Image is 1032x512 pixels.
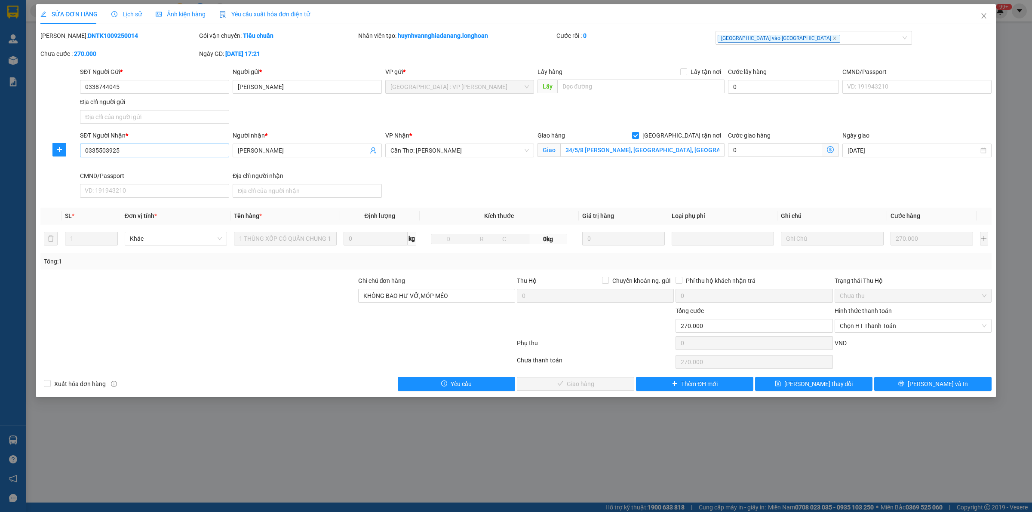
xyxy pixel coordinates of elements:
[728,143,822,157] input: Cước giao hàng
[40,31,197,40] div: [PERSON_NAME]:
[358,289,515,303] input: Ghi chú đơn hàng
[980,232,988,245] button: plus
[537,143,560,157] span: Giao
[582,232,665,245] input: 0
[668,208,777,224] th: Loại phụ phí
[980,12,987,19] span: close
[408,232,416,245] span: kg
[781,232,883,245] input: Ghi Chú
[80,97,229,107] div: Địa chỉ người gửi
[40,11,46,17] span: edit
[537,80,557,93] span: Lấy
[390,144,529,157] span: Cần Thơ: Kho Ninh Kiều
[827,146,834,153] span: dollar-circle
[537,132,565,139] span: Giao hàng
[111,11,117,17] span: clock-circle
[390,80,529,93] span: Đà Nẵng : VP Thanh Khê
[219,11,226,18] img: icon
[80,171,229,181] div: CMND/Passport
[358,277,405,284] label: Ghi chú đơn hàng
[556,31,713,40] div: Cước rồi :
[385,67,534,77] div: VP gửi
[53,146,66,153] span: plus
[835,276,992,285] div: Trạng thái Thu Hộ
[51,379,109,389] span: Xuất hóa đơn hàng
[243,32,273,39] b: Tiêu chuẩn
[234,232,336,245] input: VD: Bàn, Ghế
[728,132,771,139] label: Cước giao hàng
[80,110,229,124] input: Địa chỉ của người gửi
[199,31,356,40] div: Gói vận chuyển:
[777,208,887,224] th: Ghi chú
[80,131,229,140] div: SĐT Người Nhận
[465,234,499,244] input: R
[44,232,58,245] button: delete
[80,67,229,77] div: SĐT Người Gửi
[835,307,892,314] label: Hình thức thanh toán
[728,80,839,94] input: Cước lấy hàng
[557,80,725,93] input: Dọc đường
[676,307,704,314] span: Tổng cước
[44,257,398,266] div: Tổng: 1
[431,234,465,244] input: D
[130,232,222,245] span: Khác
[636,377,753,391] button: plusThêm ĐH mới
[516,338,675,353] div: Phụ thu
[484,212,514,219] span: Kích thước
[682,276,759,285] span: Phí thu hộ khách nhận trả
[972,4,996,28] button: Close
[88,32,138,39] b: DNTK1009250014
[40,49,197,58] div: Chưa cước :
[111,11,142,18] span: Lịch sử
[755,377,872,391] button: save[PERSON_NAME] thay đổi
[111,381,117,387] span: info-circle
[74,50,96,57] b: 270.000
[687,67,725,77] span: Lấy tận nơi
[441,380,447,387] span: exclamation-circle
[898,380,904,387] span: printer
[908,379,968,389] span: [PERSON_NAME] và In
[156,11,162,17] span: picture
[234,212,262,219] span: Tên hàng
[784,379,853,389] span: [PERSON_NAME] thay đổi
[835,340,847,346] span: VND
[672,380,678,387] span: plus
[529,234,567,244] span: 0kg
[451,379,472,389] span: Yêu cầu
[499,234,530,244] input: C
[832,36,837,40] span: close
[681,379,718,389] span: Thêm ĐH mới
[517,377,634,391] button: checkGiao hàng
[891,232,973,245] input: 0
[840,319,986,332] span: Chọn HT Thanh Toán
[219,11,310,18] span: Yêu cầu xuất hóa đơn điện tử
[609,276,674,285] span: Chuyển khoản ng. gửi
[874,377,992,391] button: printer[PERSON_NAME] và In
[233,131,382,140] div: Người nhận
[398,32,488,39] b: huynhvannghiadanang.longhoan
[583,32,587,39] b: 0
[125,212,157,219] span: Đơn vị tính
[358,31,555,40] div: Nhân viên tạo:
[225,50,260,57] b: [DATE] 17:21
[385,132,409,139] span: VP Nhận
[398,377,515,391] button: exclamation-circleYêu cầu
[365,212,395,219] span: Định lượng
[537,68,562,75] span: Lấy hàng
[718,35,840,43] span: [GEOGRAPHIC_DATA] vào [GEOGRAPHIC_DATA]
[516,356,675,371] div: Chưa thanh toán
[848,146,979,155] input: Ngày giao
[840,289,986,302] span: Chưa thu
[891,212,920,219] span: Cước hàng
[842,67,992,77] div: CMND/Passport
[517,277,537,284] span: Thu Hộ
[728,68,767,75] label: Cước lấy hàng
[233,67,382,77] div: Người gửi
[370,147,377,154] span: user-add
[233,171,382,181] div: Địa chỉ người nhận
[639,131,725,140] span: [GEOGRAPHIC_DATA] tận nơi
[156,11,206,18] span: Ảnh kiện hàng
[775,380,781,387] span: save
[842,132,869,139] label: Ngày giao
[560,143,725,157] input: Giao tận nơi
